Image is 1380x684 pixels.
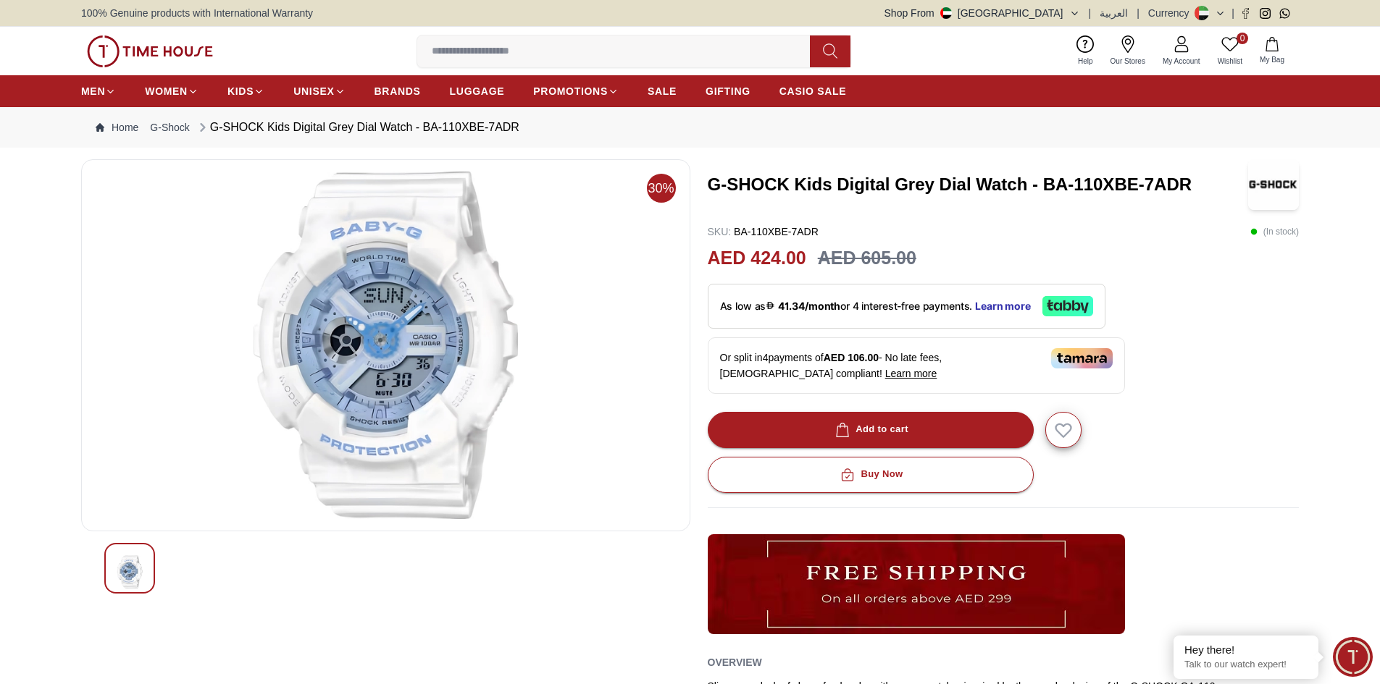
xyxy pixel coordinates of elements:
[1148,6,1195,20] div: Currency
[647,174,676,203] span: 30%
[1251,34,1293,68] button: My Bag
[837,466,903,483] div: Buy Now
[81,107,1299,148] nav: Breadcrumb
[708,245,806,272] h2: AED 424.00
[533,78,619,104] a: PROMOTIONS
[1051,348,1113,368] img: Tamara
[1105,56,1151,67] span: Our Stores
[227,78,264,104] a: KIDS
[708,226,732,237] span: SKU :
[648,84,677,98] span: SALE
[779,78,847,104] a: CASIO SALE
[81,6,313,20] span: 100% Genuine products with International Warranty
[708,457,1034,493] button: Buy Now
[375,78,421,104] a: BRANDS
[81,84,105,98] span: MEN
[196,119,519,136] div: G-SHOCK Kids Digital Grey Dial Watch - BA-110XBE-7ADR
[1184,659,1308,671] p: Talk to our watch expert!
[150,120,189,135] a: G-Shock
[1279,8,1290,19] a: Whatsapp
[940,7,952,19] img: United Arab Emirates
[1100,6,1128,20] button: العربية
[450,78,505,104] a: LUGGAGE
[1260,8,1271,19] a: Instagram
[1237,33,1248,44] span: 0
[93,172,678,519] img: G-SHOCK Kids Digital Grey Dial Watch - BA-110XBE-7ADR
[708,651,762,673] h2: Overview
[708,534,1125,634] img: ...
[708,337,1125,394] div: Or split in 4 payments of - No late fees, [DEMOGRAPHIC_DATA] compliant!
[145,84,188,98] span: WOMEN
[1102,33,1154,69] a: Our Stores
[375,84,421,98] span: BRANDS
[885,368,937,379] span: Learn more
[1209,33,1251,69] a: 0Wishlist
[779,84,847,98] span: CASIO SALE
[708,412,1034,448] button: Add to cart
[832,421,908,438] div: Add to cart
[1072,56,1099,67] span: Help
[885,6,1080,20] button: Shop From[GEOGRAPHIC_DATA]
[227,84,254,98] span: KIDS
[1069,33,1102,69] a: Help
[1089,6,1092,20] span: |
[1212,56,1248,67] span: Wishlist
[81,78,116,104] a: MEN
[818,245,916,272] h3: AED 605.00
[533,84,608,98] span: PROMOTIONS
[450,84,505,98] span: LUGGAGE
[708,224,819,239] p: BA-110XBE-7ADR
[706,78,750,104] a: GIFTING
[1137,6,1139,20] span: |
[293,84,334,98] span: UNISEX
[706,84,750,98] span: GIFTING
[1157,56,1206,67] span: My Account
[1184,643,1308,657] div: Hey there!
[1248,159,1299,210] img: G-SHOCK Kids Digital Grey Dial Watch - BA-110XBE-7ADR
[145,78,198,104] a: WOMEN
[1250,224,1299,239] p: ( In stock )
[293,78,345,104] a: UNISEX
[87,35,213,67] img: ...
[648,78,677,104] a: SALE
[117,555,143,588] img: G-SHOCK Kids Digital Grey Dial Watch - BA-110XBE-7ADR
[1231,6,1234,20] span: |
[1333,637,1373,677] div: Chat Widget
[1254,54,1290,65] span: My Bag
[824,352,879,363] span: AED 106.00
[1240,8,1251,19] a: Facebook
[96,120,138,135] a: Home
[708,173,1249,196] h3: G-SHOCK Kids Digital Grey Dial Watch - BA-110XBE-7ADR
